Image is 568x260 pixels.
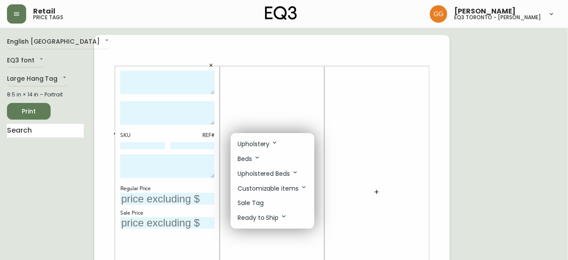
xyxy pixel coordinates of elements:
[238,139,278,149] p: Upholstery
[238,184,307,193] p: Customizable items
[238,169,299,178] p: Upholstered Beds
[238,154,261,164] p: Beds
[238,198,264,208] p: Sale Tag
[238,213,287,222] p: Ready to Ship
